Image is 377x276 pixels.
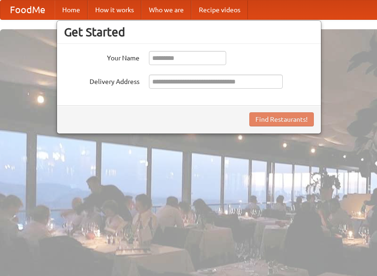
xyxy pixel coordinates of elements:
button: Find Restaurants! [249,112,314,126]
label: Your Name [64,51,139,63]
h3: Get Started [64,25,314,39]
a: Who we are [141,0,191,19]
a: How it works [88,0,141,19]
a: Home [55,0,88,19]
a: FoodMe [0,0,55,19]
label: Delivery Address [64,75,139,86]
a: Recipe videos [191,0,248,19]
